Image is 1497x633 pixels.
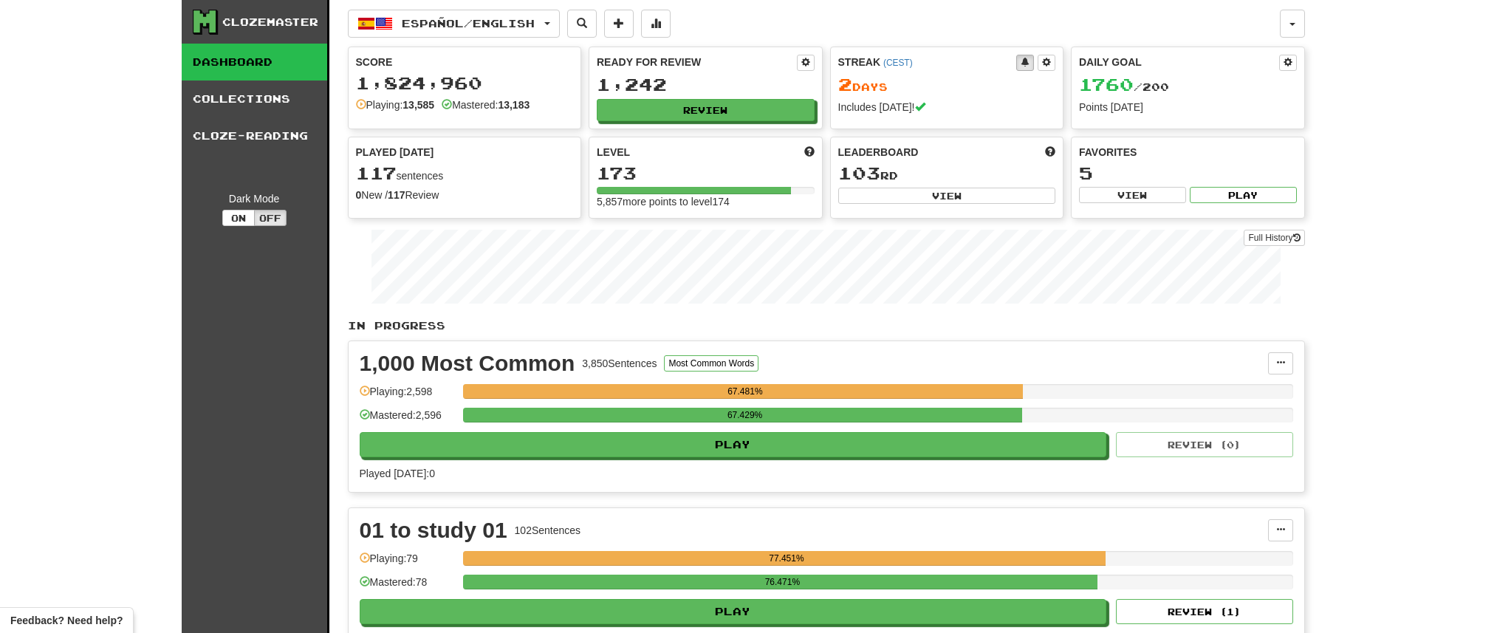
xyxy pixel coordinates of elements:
[467,384,1023,399] div: 67.481%
[467,408,1023,422] div: 67.429%
[348,318,1305,333] p: In Progress
[838,162,880,183] span: 103
[804,145,815,160] span: Score more points to level up
[402,17,535,30] span: Español / English
[360,384,456,408] div: Playing: 2,598
[467,575,1097,589] div: 76.471%
[838,145,919,160] span: Leaderboard
[515,523,581,538] div: 102 Sentences
[1079,55,1279,71] div: Daily Goal
[356,145,434,160] span: Played [DATE]
[597,75,815,94] div: 1,242
[360,408,456,432] div: Mastered: 2,596
[1079,74,1134,95] span: 1760
[360,519,507,541] div: 01 to study 01
[582,356,657,371] div: 3,850 Sentences
[182,81,327,117] a: Collections
[883,58,913,68] a: (CEST)
[498,99,530,111] strong: 13,183
[182,117,327,154] a: Cloze-Reading
[597,194,815,209] div: 5,857 more points to level 174
[597,145,630,160] span: Level
[1116,599,1293,624] button: Review (1)
[356,97,435,112] div: Playing:
[838,55,1017,69] div: Streak
[356,189,362,201] strong: 0
[838,100,1056,114] div: Includes [DATE]!
[182,44,327,81] a: Dashboard
[1079,100,1297,114] div: Points [DATE]
[597,99,815,121] button: Review
[402,99,434,111] strong: 13,585
[597,164,815,182] div: 173
[360,432,1107,457] button: Play
[222,15,318,30] div: Clozemaster
[467,551,1106,566] div: 77.451%
[567,10,597,38] button: Search sentences
[360,575,456,599] div: Mastered: 78
[360,468,435,479] span: Played [DATE]: 0
[10,613,123,628] span: Open feedback widget
[597,55,797,69] div: Ready for Review
[360,551,456,575] div: Playing: 79
[641,10,671,38] button: More stats
[664,355,758,372] button: Most Common Words
[360,599,1107,624] button: Play
[348,10,560,38] button: Español/English
[442,97,530,112] div: Mastered:
[360,352,575,374] div: 1,000 Most Common
[356,74,574,92] div: 1,824,960
[838,74,852,95] span: 2
[356,164,574,183] div: sentences
[838,188,1056,204] button: View
[1190,187,1297,203] button: Play
[1116,432,1293,457] button: Review (0)
[838,164,1056,183] div: rd
[838,75,1056,95] div: Day s
[1079,145,1297,160] div: Favorites
[1079,164,1297,182] div: 5
[193,191,316,206] div: Dark Mode
[254,210,287,226] button: Off
[356,162,397,183] span: 117
[1079,187,1186,203] button: View
[1045,145,1055,160] span: This week in points, UTC
[356,188,574,202] div: New / Review
[1079,81,1169,93] span: / 200
[388,189,405,201] strong: 117
[1244,230,1304,246] a: Full History
[604,10,634,38] button: Add sentence to collection
[222,210,255,226] button: On
[356,55,574,69] div: Score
